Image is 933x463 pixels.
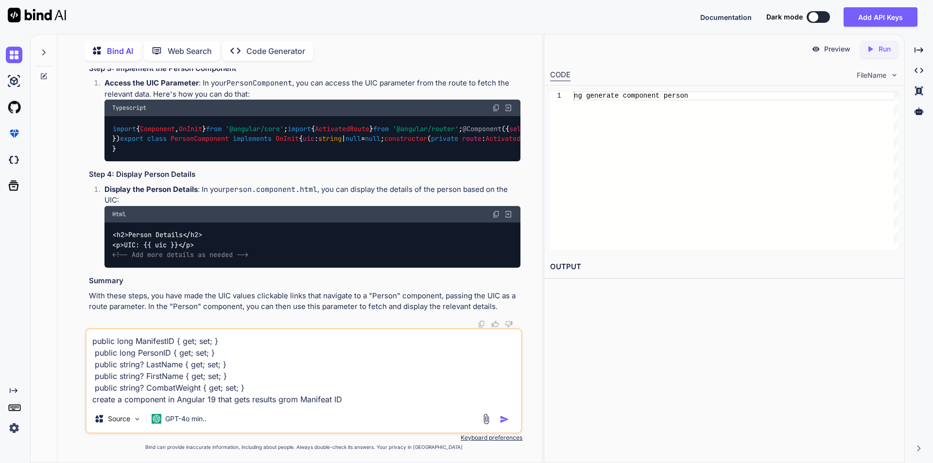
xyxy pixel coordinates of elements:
[246,45,305,57] p: Code Generator
[133,415,141,423] img: Pick Models
[6,125,22,142] img: premium
[225,185,317,194] code: person.component.html
[504,210,513,219] img: Open in Browser
[147,135,167,143] span: class
[89,291,520,312] p: With these steps, you have made the UIC values clickable links that navigate to a "Person" compon...
[318,135,342,143] span: string
[844,7,917,27] button: Add API Keys
[824,44,850,54] p: Preview
[303,135,314,143] span: uic
[6,99,22,116] img: githubLight
[168,45,212,57] p: Web Search
[104,78,199,87] strong: Access the UIC Parameter
[879,44,891,54] p: Run
[812,45,820,53] img: preview
[107,45,133,57] p: Bind AI
[112,104,146,112] span: Typescript
[89,63,520,74] h3: Step 3: Implement the Person Component
[112,210,126,218] span: Html
[6,152,22,168] img: darkCloudIdeIcon
[431,135,458,143] span: private
[206,124,222,133] span: from
[6,47,22,63] img: chat
[276,135,299,143] span: OnInit
[481,413,492,425] img: attachment
[171,135,229,143] span: PersonComponent
[393,124,459,133] span: '@angular/router'
[183,231,202,240] span: </ >
[226,78,292,88] code: PersonComponent
[550,69,570,81] div: CODE
[550,91,561,101] div: 1
[113,231,128,240] span: < >
[112,251,248,259] span: <!-- Add more details as needed -->
[505,320,513,328] img: dislike
[315,124,369,133] span: ActivatedRoute
[509,124,540,133] span: selector
[108,414,130,424] p: Source
[431,135,540,143] span: :
[140,124,175,133] span: Component
[346,135,361,143] span: null
[190,231,198,240] span: h2
[225,124,284,133] span: '@angular/core'
[186,240,190,249] span: p
[365,135,380,143] span: null
[116,240,120,249] span: p
[384,135,427,143] span: constructor
[463,124,501,133] span: @Component
[89,169,520,180] h3: Step 4: Display Person Details
[85,444,522,451] p: Bind can provide inaccurate information, including about people. Always double-check its answers....
[104,78,520,100] p: : In your , you can access the UIC parameter from the route to fetch the relevant data. Here's ho...
[574,92,688,100] span: ng generate component person
[112,230,249,260] code: Person Details UIC: {{ uic }}
[178,240,194,249] span: </ >
[85,434,522,442] p: Keyboard preferences
[492,104,500,112] img: copy
[117,231,124,240] span: h2
[504,103,513,112] img: Open in Browser
[113,124,136,133] span: import
[478,320,485,328] img: copy
[112,240,124,249] span: < >
[6,73,22,89] img: ai-studio
[500,414,509,424] img: icon
[8,8,66,22] img: Bind AI
[890,71,898,79] img: chevron down
[86,329,521,405] textarea: public long ManifestID { get; set; } public long PersonID { get; set; } public string? LastName {...
[89,275,520,287] h3: Summary
[165,414,207,424] p: GPT-4o min..
[700,13,752,21] span: Documentation
[104,184,520,206] p: : In your , you can display the details of the person based on the UIC:
[288,124,311,133] span: import
[700,12,752,22] button: Documentation
[492,210,500,218] img: copy
[485,135,540,143] span: ActivatedRoute
[766,12,803,22] span: Dark mode
[6,420,22,436] img: settings
[373,124,389,133] span: from
[104,185,198,194] strong: Display the Person Details
[857,70,886,80] span: FileName
[544,256,904,278] h2: OUTPUT
[462,135,482,143] span: route
[491,320,499,328] img: like
[179,124,202,133] span: OnInit
[233,135,272,143] span: implements
[152,414,161,424] img: GPT-4o mini
[120,135,143,143] span: export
